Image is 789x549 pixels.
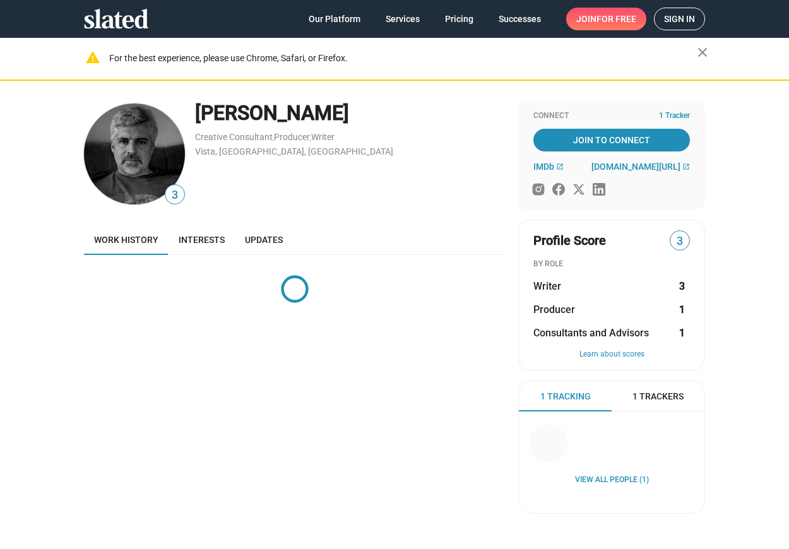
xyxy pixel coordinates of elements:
[533,162,554,172] span: IMDb
[533,232,606,249] span: Profile Score
[195,146,393,156] a: Vista, [GEOGRAPHIC_DATA], [GEOGRAPHIC_DATA]
[169,225,235,255] a: Interests
[273,134,274,141] span: ,
[376,8,430,30] a: Services
[309,8,360,30] span: Our Platform
[682,163,690,170] mat-icon: open_in_new
[84,103,185,204] img: Jeffrey Hause
[591,162,690,172] a: [DOMAIN_NAME][URL]
[94,235,158,245] span: Work history
[165,187,184,204] span: 3
[540,391,591,403] span: 1 Tracking
[499,8,541,30] span: Successes
[664,8,695,30] span: Sign in
[533,280,561,293] span: Writer
[235,225,293,255] a: Updates
[575,475,649,485] a: View all People (1)
[445,8,473,30] span: Pricing
[533,326,649,339] span: Consultants and Advisors
[533,111,690,121] div: Connect
[386,8,420,30] span: Services
[533,350,690,360] button: Learn about scores
[299,8,371,30] a: Our Platform
[245,235,283,245] span: Updates
[679,326,685,339] strong: 1
[109,50,697,67] div: For the best experience, please use Chrome, Safari, or Firefox.
[533,259,690,269] div: BY ROLE
[670,233,689,250] span: 3
[533,162,564,172] a: IMDb
[632,391,684,403] span: 1 Trackers
[533,303,575,316] span: Producer
[566,8,646,30] a: Joinfor free
[596,8,636,30] span: for free
[679,280,685,293] strong: 3
[310,134,311,141] span: ,
[195,100,506,127] div: [PERSON_NAME]
[85,50,100,65] mat-icon: warning
[274,132,310,142] a: Producer
[84,225,169,255] a: Work history
[533,129,690,151] a: Join To Connect
[556,163,564,170] mat-icon: open_in_new
[576,8,636,30] span: Join
[695,45,710,60] mat-icon: close
[489,8,551,30] a: Successes
[311,132,335,142] a: Writer
[659,111,690,121] span: 1 Tracker
[536,129,687,151] span: Join To Connect
[591,162,680,172] span: [DOMAIN_NAME][URL]
[435,8,483,30] a: Pricing
[654,8,705,30] a: Sign in
[679,303,685,316] strong: 1
[179,235,225,245] span: Interests
[195,132,273,142] a: Creative Consultant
